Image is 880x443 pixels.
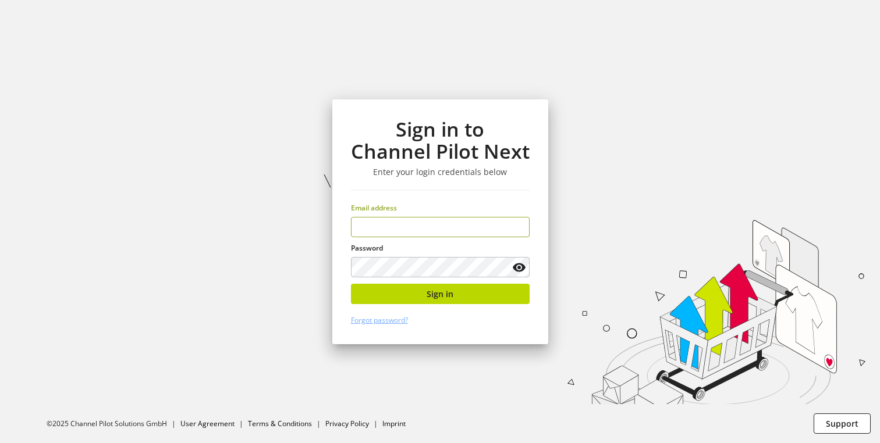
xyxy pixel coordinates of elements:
a: Forgot password? [351,315,408,325]
span: Support [826,417,858,430]
span: Sign in [427,288,453,300]
a: Terms & Conditions [248,419,312,428]
h3: Enter your login credentials below [351,167,530,177]
a: User Agreement [180,419,235,428]
keeper-lock: Open Keeper Popup [509,220,523,234]
a: Imprint [382,419,406,428]
li: ©2025 Channel Pilot Solutions GmbH [47,419,180,429]
span: Email address [351,203,397,213]
a: Privacy Policy [325,419,369,428]
button: Support [814,413,871,434]
span: Password [351,243,383,253]
button: Sign in [351,284,530,304]
h1: Sign in to Channel Pilot Next [351,118,530,163]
